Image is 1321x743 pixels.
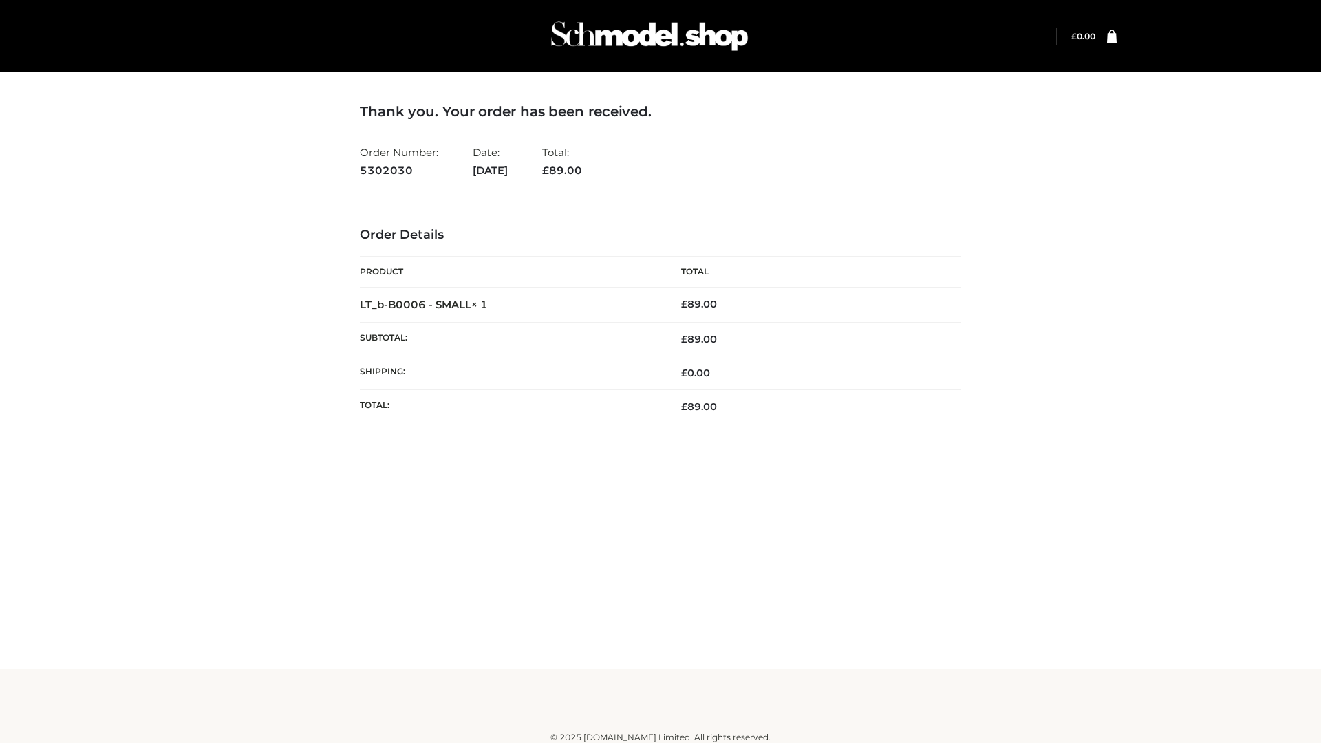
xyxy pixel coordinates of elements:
bdi: 0.00 [681,367,710,379]
span: 89.00 [681,400,717,413]
span: 89.00 [542,164,582,177]
bdi: 0.00 [1071,31,1095,41]
li: Order Number: [360,140,438,182]
strong: LT_b-B0006 - SMALL [360,298,488,311]
th: Shipping: [360,356,660,390]
bdi: 89.00 [681,298,717,310]
span: £ [681,400,687,413]
th: Total: [360,390,660,424]
h3: Order Details [360,228,961,243]
h3: Thank you. Your order has been received. [360,103,961,120]
strong: × 1 [471,298,488,311]
span: £ [542,164,549,177]
span: £ [681,367,687,379]
li: Date: [473,140,508,182]
span: £ [681,333,687,345]
strong: 5302030 [360,162,438,180]
img: Schmodel Admin 964 [546,9,753,63]
th: Product [360,257,660,288]
strong: [DATE] [473,162,508,180]
th: Subtotal: [360,322,660,356]
a: £0.00 [1071,31,1095,41]
th: Total [660,257,961,288]
li: Total: [542,140,582,182]
span: £ [1071,31,1077,41]
span: 89.00 [681,333,717,345]
span: £ [681,298,687,310]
